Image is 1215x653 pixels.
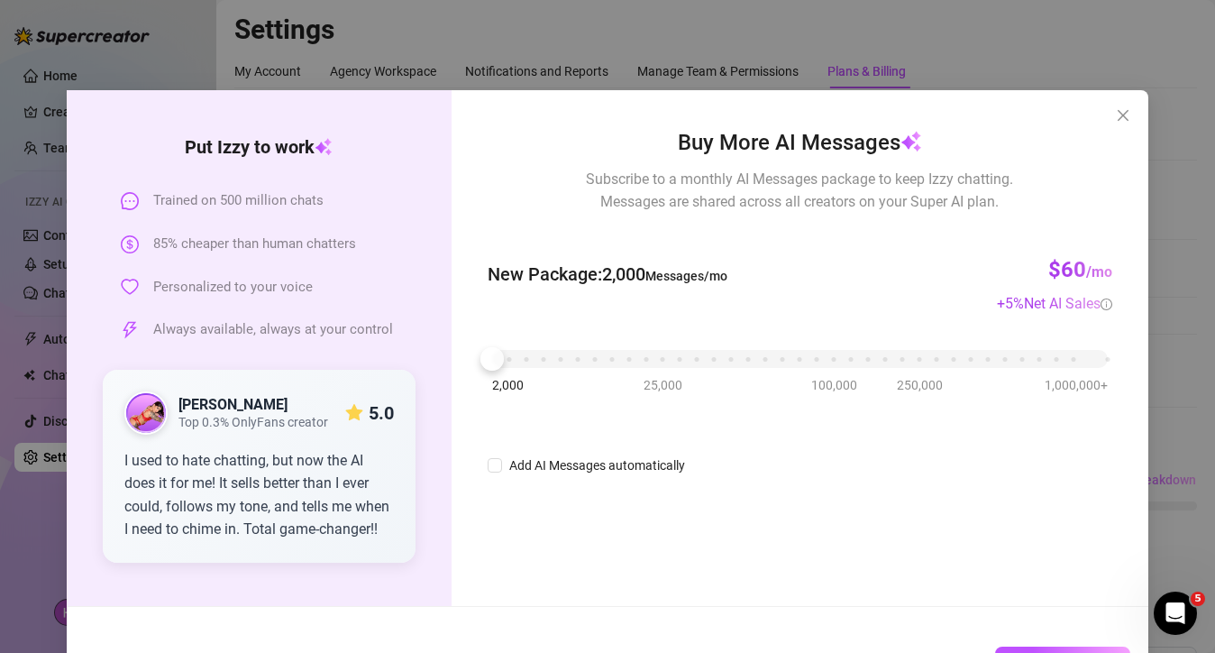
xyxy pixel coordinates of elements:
span: Trained on 500 million chats [153,190,324,212]
span: 1,000,000+ [1045,375,1108,395]
span: 2,000 [492,375,524,395]
strong: Put Izzy to work [185,136,333,158]
span: heart [121,278,139,296]
iframe: Intercom live chat [1154,592,1197,635]
span: 5 [1191,592,1205,606]
span: Buy More AI Messages [678,126,922,161]
span: 85% cheaper than human chatters [153,234,356,255]
span: Top 0.3% OnlyFans creator [178,415,328,430]
span: message [121,192,139,210]
span: Always available, always at your control [153,319,393,341]
span: 25,000 [644,375,682,395]
span: thunderbolt [121,321,139,339]
span: Personalized to your voice [153,277,313,299]
button: Close [1109,101,1137,130]
span: 100,000 [811,375,857,395]
h3: $60 [1048,256,1112,285]
span: Close [1109,108,1137,123]
span: dollar [121,235,139,253]
span: New Package : 2,000 [488,261,727,289]
span: Subscribe to a monthly AI Messages package to keep Izzy chatting. Messages are shared across all ... [586,168,1013,213]
span: /mo [1086,263,1112,281]
span: close [1116,108,1130,123]
div: I used to hate chatting, but now the AI does it for me! It sells better than I ever could, follow... [124,449,394,541]
strong: [PERSON_NAME] [178,396,288,413]
span: 250,000 [897,375,943,395]
span: star [345,404,363,422]
span: + 5 % [997,295,1112,312]
img: public [126,393,166,433]
span: info-circle [1101,299,1112,310]
div: Net AI Sales [1024,292,1112,315]
span: Messages/mo [645,269,727,283]
strong: 5.0 [369,402,394,424]
div: Add AI Messages automatically [509,455,685,475]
